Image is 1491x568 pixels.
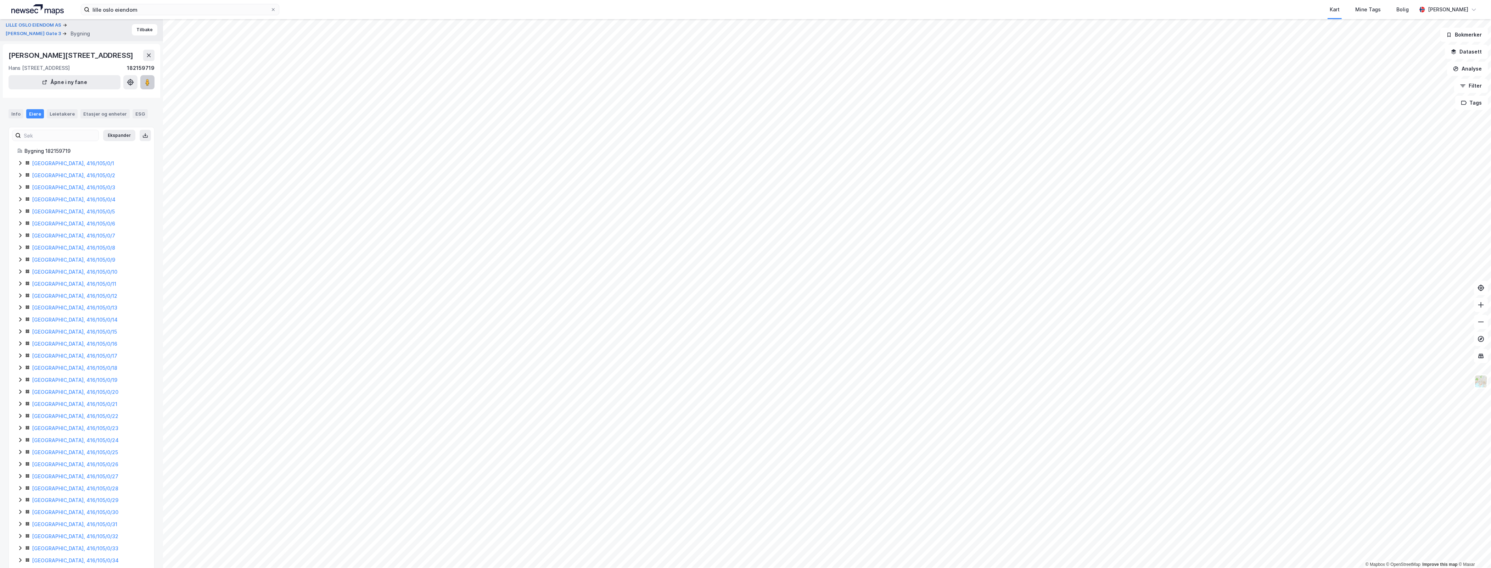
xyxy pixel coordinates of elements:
button: Datasett [1445,45,1488,59]
div: Mine Tags [1355,5,1381,14]
iframe: Chat Widget [1456,534,1491,568]
a: [GEOGRAPHIC_DATA], 416/105/0/25 [32,449,118,455]
div: Bygning [71,29,90,38]
a: [GEOGRAPHIC_DATA], 416/105/0/4 [32,196,116,202]
img: Z [1474,375,1488,388]
div: [PERSON_NAME][STREET_ADDRESS] [9,50,135,61]
button: Åpne i ny fane [9,75,120,89]
a: [GEOGRAPHIC_DATA], 416/105/0/20 [32,389,118,395]
a: [GEOGRAPHIC_DATA], 416/105/0/28 [32,485,118,491]
a: [GEOGRAPHIC_DATA], 416/105/0/21 [32,401,117,407]
button: Bokmerker [1440,28,1488,42]
input: Søk på adresse, matrikkel, gårdeiere, leietakere eller personer [90,4,270,15]
a: [GEOGRAPHIC_DATA], 416/105/0/6 [32,221,115,227]
a: OpenStreetMap [1386,562,1421,567]
a: [GEOGRAPHIC_DATA], 416/105/0/8 [32,245,115,251]
a: [GEOGRAPHIC_DATA], 416/105/0/17 [32,353,117,359]
button: Filter [1454,79,1488,93]
a: [GEOGRAPHIC_DATA], 416/105/0/26 [32,461,118,467]
button: LILLE OSLO EIENDOM AS [6,22,63,29]
a: [GEOGRAPHIC_DATA], 416/105/0/24 [32,437,119,443]
a: [GEOGRAPHIC_DATA], 416/105/0/13 [32,305,117,311]
button: Tags [1455,96,1488,110]
a: [GEOGRAPHIC_DATA], 416/105/0/27 [32,473,118,479]
a: [GEOGRAPHIC_DATA], 416/105/0/7 [32,233,115,239]
a: [GEOGRAPHIC_DATA], 416/105/0/18 [32,365,117,371]
a: [GEOGRAPHIC_DATA], 416/105/0/30 [32,509,118,515]
button: Ekspander [103,130,135,141]
a: [GEOGRAPHIC_DATA], 416/105/0/1 [32,160,114,166]
div: 182159719 [127,64,155,72]
a: [GEOGRAPHIC_DATA], 416/105/0/19 [32,377,117,383]
div: Bolig [1396,5,1409,14]
a: [GEOGRAPHIC_DATA], 416/105/0/2 [32,172,115,178]
div: Etasjer og enheter [83,111,127,117]
div: ESG [133,109,148,118]
img: logo.a4113a55bc3d86da70a041830d287a7e.svg [11,4,64,15]
div: Kart [1330,5,1340,14]
a: [GEOGRAPHIC_DATA], 416/105/0/23 [32,425,118,431]
div: Leietakere [47,109,78,118]
a: [GEOGRAPHIC_DATA], 416/105/0/14 [32,317,118,323]
a: [GEOGRAPHIC_DATA], 416/105/0/11 [32,281,116,287]
a: [GEOGRAPHIC_DATA], 416/105/0/10 [32,269,117,275]
input: Søk [21,130,99,141]
a: [GEOGRAPHIC_DATA], 416/105/0/34 [32,557,119,563]
a: [GEOGRAPHIC_DATA], 416/105/0/16 [32,341,117,347]
div: Hans [STREET_ADDRESS] [9,64,70,72]
a: [GEOGRAPHIC_DATA], 416/105/0/29 [32,497,118,503]
button: Analyse [1447,62,1488,76]
div: Eiere [26,109,44,118]
a: [GEOGRAPHIC_DATA], 416/105/0/12 [32,293,117,299]
a: [GEOGRAPHIC_DATA], 416/105/0/3 [32,184,115,190]
a: [GEOGRAPHIC_DATA], 416/105/0/5 [32,208,115,215]
a: [GEOGRAPHIC_DATA], 416/105/0/32 [32,533,118,539]
a: [GEOGRAPHIC_DATA], 416/105/0/9 [32,257,115,263]
div: [PERSON_NAME] [1428,5,1468,14]
a: [GEOGRAPHIC_DATA], 416/105/0/22 [32,413,118,419]
button: Tilbake [132,24,157,35]
button: [PERSON_NAME] Gate 3 [6,30,62,37]
a: Mapbox [1366,562,1385,567]
a: Improve this map [1423,562,1458,567]
div: Info [9,109,23,118]
a: [GEOGRAPHIC_DATA], 416/105/0/31 [32,521,117,527]
div: Bygning 182159719 [24,147,146,155]
a: [GEOGRAPHIC_DATA], 416/105/0/33 [32,545,118,551]
a: [GEOGRAPHIC_DATA], 416/105/0/15 [32,329,117,335]
div: Kontrollprogram for chat [1456,534,1491,568]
